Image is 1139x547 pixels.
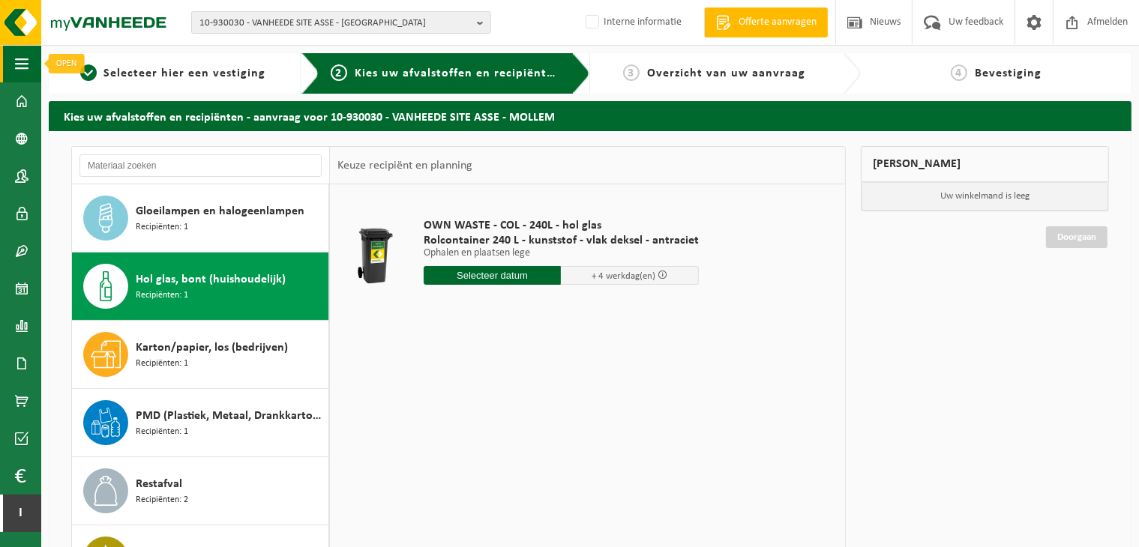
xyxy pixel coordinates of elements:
span: 10-930030 - VANHEEDE SITE ASSE - [GEOGRAPHIC_DATA] [199,12,471,34]
button: Karton/papier, los (bedrijven) Recipiënten: 1 [72,321,329,389]
input: Selecteer datum [424,266,562,285]
span: Overzicht van uw aanvraag [647,67,805,79]
span: I [15,495,26,532]
span: Rolcontainer 240 L - kunststof - vlak deksel - antraciet [424,233,699,248]
a: 1Selecteer hier een vestiging [56,64,289,82]
span: Recipiënten: 2 [136,493,188,507]
p: Ophalen en plaatsen lege [424,248,699,259]
span: Hol glas, bont (huishoudelijk) [136,271,286,288]
span: Bevestiging [975,67,1042,79]
a: Offerte aanvragen [704,7,828,37]
span: Karton/papier, los (bedrijven) [136,339,288,357]
span: 1 [80,64,97,81]
div: [PERSON_NAME] [861,146,1109,182]
span: PMD (Plastiek, Metaal, Drankkartons) (bedrijven) [136,407,325,425]
label: Interne informatie [583,11,682,34]
span: OWN WASTE - COL - 240L - hol glas [424,218,699,233]
h2: Kies uw afvalstoffen en recipiënten - aanvraag voor 10-930030 - VANHEEDE SITE ASSE - MOLLEM [49,101,1132,130]
span: Gloeilampen en halogeenlampen [136,202,304,220]
span: Recipiënten: 1 [136,220,188,235]
span: Recipiënten: 1 [136,357,188,371]
div: Keuze recipiënt en planning [330,147,480,184]
span: + 4 werkdag(en) [592,271,655,281]
button: Restafval Recipiënten: 2 [72,457,329,525]
span: Selecteer hier een vestiging [104,67,266,79]
button: PMD (Plastiek, Metaal, Drankkartons) (bedrijven) Recipiënten: 1 [72,389,329,457]
a: Doorgaan [1046,226,1108,248]
span: 3 [623,64,640,81]
p: Uw winkelmand is leeg [862,182,1108,211]
span: Restafval [136,475,182,493]
span: 2 [331,64,347,81]
span: Recipiënten: 1 [136,425,188,439]
span: Recipiënten: 1 [136,288,188,303]
span: 4 [951,64,967,81]
button: Hol glas, bont (huishoudelijk) Recipiënten: 1 [72,253,329,321]
button: 10-930030 - VANHEEDE SITE ASSE - [GEOGRAPHIC_DATA] [191,11,491,34]
span: Kies uw afvalstoffen en recipiënten [355,67,561,79]
span: Offerte aanvragen [735,15,820,30]
button: Gloeilampen en halogeenlampen Recipiënten: 1 [72,184,329,253]
input: Materiaal zoeken [79,154,322,177]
